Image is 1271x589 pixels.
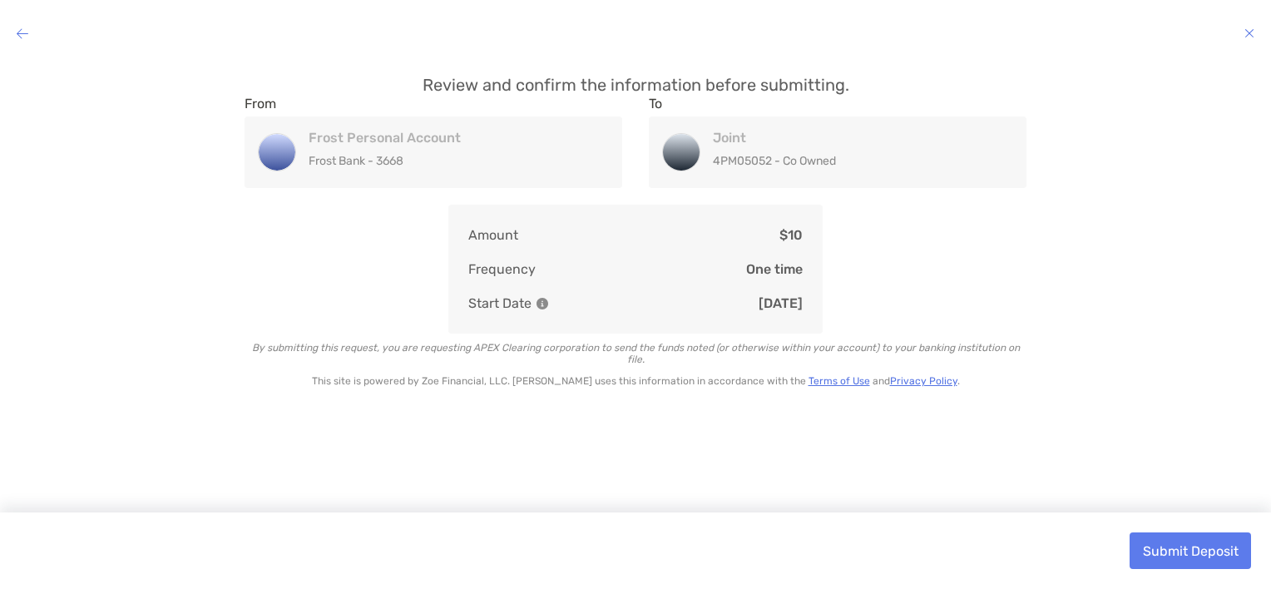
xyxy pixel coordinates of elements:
[663,134,700,171] img: Joint
[259,134,295,171] img: Frost Personal Account
[245,96,276,111] label: From
[309,130,591,146] h4: Frost Personal Account
[713,151,995,171] p: 4PM05052 - Co Owned
[468,225,518,245] p: Amount
[245,75,1026,96] p: Review and confirm the information before submitting.
[890,375,957,387] a: Privacy Policy
[537,298,548,309] img: Information Icon
[809,375,870,387] a: Terms of Use
[245,375,1026,387] p: This site is powered by Zoe Financial, LLC. [PERSON_NAME] uses this information in accordance wit...
[759,293,803,314] p: [DATE]
[468,259,536,280] p: Frequency
[713,130,995,146] h4: Joint
[309,151,591,171] p: Frost Bank - 3668
[779,225,803,245] p: $10
[649,96,662,111] label: To
[468,293,548,314] p: Start Date
[746,259,803,280] p: One time
[245,342,1026,365] p: By submitting this request, you are requesting APEX Clearing corporation to send the funds noted ...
